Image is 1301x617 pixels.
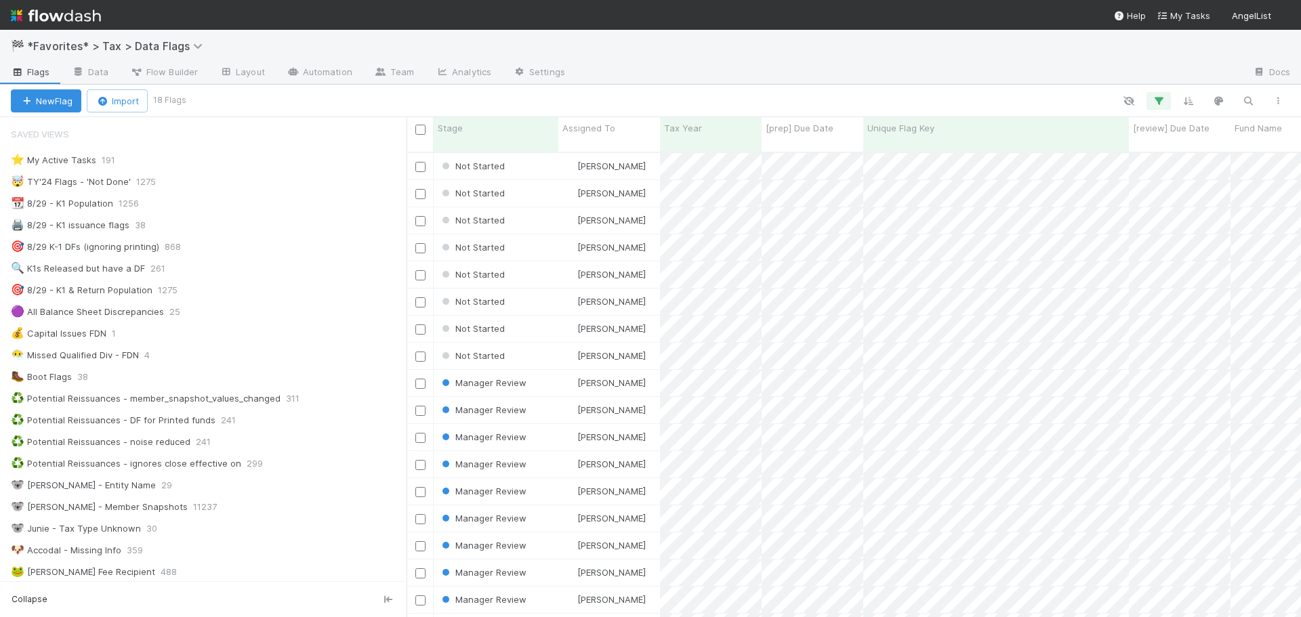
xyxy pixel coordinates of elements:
[415,216,426,226] input: Toggle Row Selected
[11,477,156,494] div: [PERSON_NAME] - Entity Name
[439,377,526,388] span: Manager Review
[102,152,129,169] span: 191
[11,260,145,277] div: K1s Released but have a DF
[169,303,194,320] span: 25
[415,189,426,199] input: Toggle Row Selected
[11,325,106,342] div: Capital Issues FDN
[153,94,186,106] small: 18 Flags
[11,544,24,555] span: 🐶
[11,305,24,317] span: 🟣
[766,121,833,135] span: [prep] Due Date
[11,390,281,407] div: Potential Reissuances - member_snapshot_values_changed
[577,431,646,442] span: [PERSON_NAME]
[439,457,526,471] div: Manager Review
[11,520,141,537] div: Junie - Tax Type Unknown
[61,62,119,84] a: Data
[11,219,24,230] span: 🖨️
[439,240,505,254] div: Not Started
[146,520,171,537] span: 30
[11,217,129,234] div: 8/29 - K1 issuance flags
[577,567,646,578] span: [PERSON_NAME]
[11,522,24,534] span: 🐨
[439,566,526,579] div: Manager Review
[1242,62,1301,84] a: Docs
[11,284,24,295] span: 🎯
[165,238,194,255] span: 868
[415,243,426,253] input: Toggle Row Selected
[564,484,646,498] div: [PERSON_NAME]
[415,595,426,605] input: Toggle Row Selected
[130,65,198,79] span: Flow Builder
[564,188,575,198] img: avatar_cfa6ccaa-c7d9-46b3-b608-2ec56ecf97ad.png
[439,430,526,444] div: Manager Review
[11,195,113,212] div: 8/29 - K1 Population
[27,39,209,53] span: *Favorites* > Tax > Data Flags
[11,563,155,580] div: [PERSON_NAME] Fee Recipient
[664,121,702,135] span: Tax Year
[577,404,646,415] span: [PERSON_NAME]
[11,303,164,320] div: All Balance Sheet Discrepancies
[577,296,646,307] span: [PERSON_NAME]
[564,404,575,415] img: avatar_04ed6c9e-3b93-401c-8c3a-8fad1b1fc72c.png
[221,412,249,429] span: 241
[564,323,575,334] img: avatar_d45d11ee-0024-4901-936f-9df0a9cc3b4e.png
[564,296,575,307] img: avatar_cfa6ccaa-c7d9-46b3-b608-2ec56ecf97ad.png
[564,403,646,417] div: [PERSON_NAME]
[11,240,24,252] span: 🎯
[577,215,646,226] span: [PERSON_NAME]
[11,282,152,299] div: 8/29 - K1 & Return Population
[1133,121,1210,135] span: [review] Due Date
[11,197,24,209] span: 📆
[11,370,24,382] span: 🥾
[564,213,646,227] div: [PERSON_NAME]
[439,486,526,496] span: Manager Review
[127,542,157,559] span: 359
[136,173,169,190] span: 1275
[577,269,646,280] span: [PERSON_NAME]
[439,268,505,281] div: Not Started
[11,349,24,360] span: 😶‍🌫️
[415,487,426,497] input: Toggle Row Selected
[562,121,615,135] span: Assigned To
[11,412,215,429] div: Potential Reissuances - DF for Printed funds
[439,242,505,253] span: Not Started
[577,188,646,198] span: [PERSON_NAME]
[11,238,159,255] div: 8/29 K-1 DFs (ignoring printing)
[415,514,426,524] input: Toggle Row Selected
[11,262,24,274] span: 🔍
[577,594,646,605] span: [PERSON_NAME]
[564,430,646,444] div: [PERSON_NAME]
[439,269,505,280] span: Not Started
[415,406,426,416] input: Toggle Row Selected
[209,62,276,84] a: Layout
[439,567,526,578] span: Manager Review
[439,459,526,469] span: Manager Review
[564,376,646,389] div: [PERSON_NAME]
[577,459,646,469] span: [PERSON_NAME]
[439,213,505,227] div: Not Started
[577,323,646,334] span: [PERSON_NAME]
[415,460,426,470] input: Toggle Row Selected
[112,325,129,342] span: 1
[439,403,526,417] div: Manager Review
[439,431,526,442] span: Manager Review
[564,215,575,226] img: avatar_66854b90-094e-431f-b713-6ac88429a2b8.png
[577,242,646,253] span: [PERSON_NAME]
[439,159,505,173] div: Not Started
[11,121,69,148] span: Saved Views
[119,195,152,212] span: 1256
[564,486,575,496] img: avatar_04ed6c9e-3b93-401c-8c3a-8fad1b1fc72c.png
[11,479,24,490] span: 🐨
[502,62,576,84] a: Settings
[415,125,426,135] input: Toggle All Rows Selected
[11,414,24,425] span: ♻️
[564,242,575,253] img: avatar_66854b90-094e-431f-b713-6ac88429a2b8.png
[1235,121,1282,135] span: Fund Name
[11,455,241,472] div: Potential Reissuances - ignores close effective on
[439,215,505,226] span: Not Started
[439,161,505,171] span: Not Started
[11,327,24,339] span: 💰
[415,324,426,335] input: Toggle Row Selected
[87,89,148,112] button: Import
[438,121,463,135] span: Stage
